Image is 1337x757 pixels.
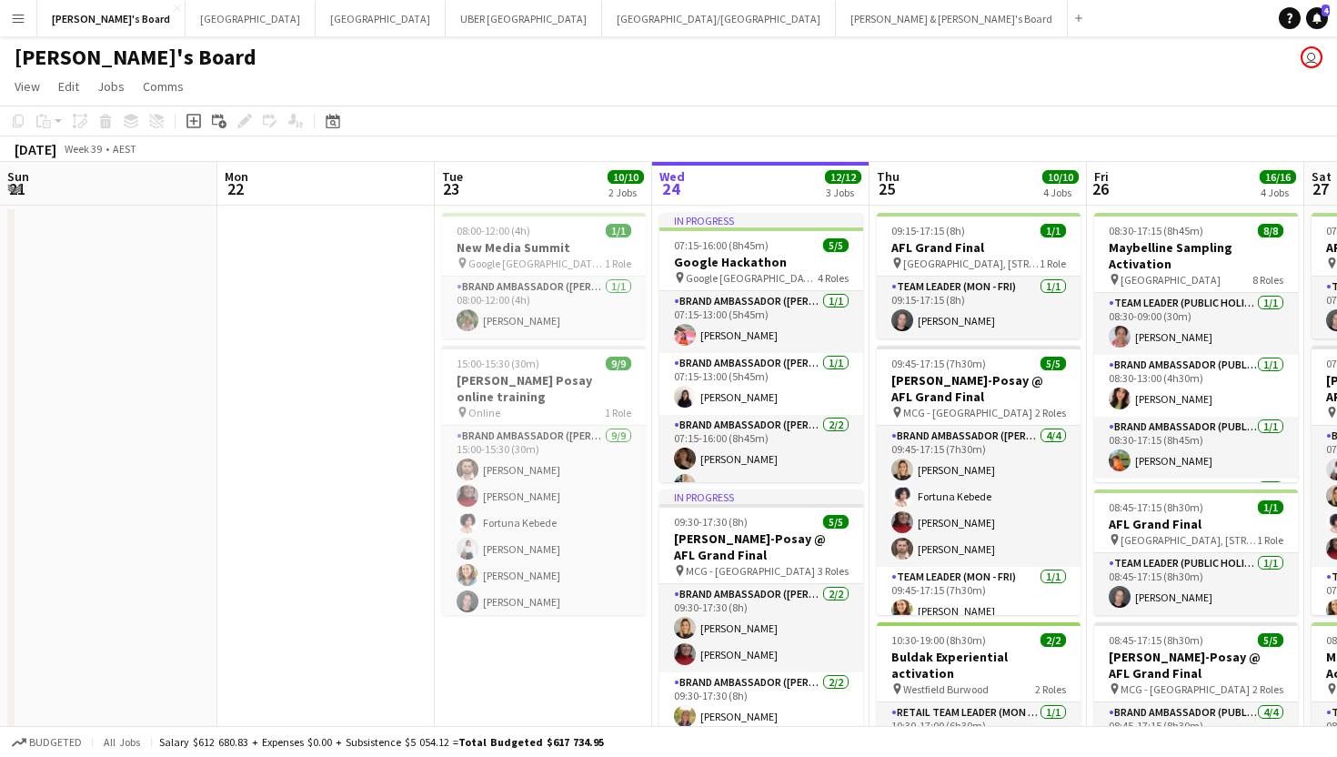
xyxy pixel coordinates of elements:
[143,78,184,95] span: Comms
[113,142,136,156] div: AEST
[826,186,860,199] div: 3 Jobs
[186,1,316,36] button: [GEOGRAPHIC_DATA]
[1258,500,1283,514] span: 1/1
[674,238,769,252] span: 07:15-16:00 (8h45m)
[1252,682,1283,696] span: 2 Roles
[823,515,849,529] span: 5/5
[1040,357,1066,370] span: 5/5
[1121,273,1221,287] span: [GEOGRAPHIC_DATA]
[1252,273,1283,287] span: 8 Roles
[100,735,144,749] span: All jobs
[674,515,748,529] span: 09:30-17:30 (8h)
[1322,5,1330,16] span: 4
[1261,186,1295,199] div: 4 Jobs
[1035,682,1066,696] span: 2 Roles
[457,357,539,370] span: 15:00-15:30 (30m)
[1094,293,1298,355] app-card-role: Team Leader (Public Holiday)1/108:30-09:00 (30m)[PERSON_NAME]
[97,78,125,95] span: Jobs
[442,213,646,338] app-job-card: 08:00-12:00 (4h)1/1New Media Summit Google [GEOGRAPHIC_DATA] - [GEOGRAPHIC_DATA]1 RoleBrand Ambas...
[877,372,1081,405] h3: [PERSON_NAME]-Posay @ AFL Grand Final
[823,238,849,252] span: 5/5
[15,44,256,71] h1: [PERSON_NAME]'s Board
[37,1,186,36] button: [PERSON_NAME]'s Board
[877,277,1081,338] app-card-role: Team Leader (Mon - Fri)1/109:15-17:15 (8h)[PERSON_NAME]
[1257,533,1283,547] span: 1 Role
[659,254,863,270] h3: Google Hackathon
[1109,224,1203,237] span: 08:30-17:15 (8h45m)
[1094,490,1298,615] app-job-card: 08:45-17:15 (8h30m)1/1AFL Grand Final [GEOGRAPHIC_DATA], [STREET_ADDRESS]1 RoleTeam Leader (Publi...
[608,186,643,199] div: 2 Jobs
[442,346,646,615] div: 15:00-15:30 (30m)9/9[PERSON_NAME] Posay online training Online1 RoleBrand Ambassador ([PERSON_NAM...
[877,239,1081,256] h3: AFL Grand Final
[468,257,605,270] span: Google [GEOGRAPHIC_DATA] - [GEOGRAPHIC_DATA]
[659,530,863,563] h3: [PERSON_NAME]-Posay @ AFL Grand Final
[442,372,646,405] h3: [PERSON_NAME] Posay online training
[877,649,1081,681] h3: Buldak Experiential activation
[442,168,463,185] span: Tue
[818,564,849,578] span: 3 Roles
[606,224,631,237] span: 1/1
[877,346,1081,615] app-job-card: 09:45-17:15 (7h30m)5/5[PERSON_NAME]-Posay @ AFL Grand Final MCG - [GEOGRAPHIC_DATA]2 RolesBrand A...
[442,426,646,699] app-card-role: Brand Ambassador ([PERSON_NAME])9/915:00-15:30 (30m)[PERSON_NAME][PERSON_NAME]Fortuna Kebede[PERS...
[686,564,815,578] span: MCG - [GEOGRAPHIC_DATA]
[877,168,900,185] span: Thu
[1094,168,1109,185] span: Fri
[659,291,863,353] app-card-role: Brand Ambassador ([PERSON_NAME])1/107:15-13:00 (5h45m)[PERSON_NAME]
[1309,178,1332,199] span: 27
[1094,553,1298,615] app-card-role: Team Leader (Public Holiday)1/108:45-17:15 (8h30m)[PERSON_NAME]
[7,75,47,98] a: View
[1301,46,1322,68] app-user-avatar: Tennille Moore
[1035,406,1066,419] span: 2 Roles
[659,353,863,415] app-card-role: Brand Ambassador ([PERSON_NAME])1/107:15-13:00 (5h45m)[PERSON_NAME]
[891,357,986,370] span: 09:45-17:15 (7h30m)
[1121,682,1250,696] span: MCG - [GEOGRAPHIC_DATA]
[1094,516,1298,532] h3: AFL Grand Final
[903,682,989,696] span: Westfield Burwood
[1306,7,1328,29] a: 4
[659,213,863,482] app-job-card: In progress07:15-16:00 (8h45m)5/5Google Hackathon Google [GEOGRAPHIC_DATA] - [GEOGRAPHIC_DATA]4 R...
[903,257,1040,270] span: [GEOGRAPHIC_DATA], [STREET_ADDRESS]
[877,213,1081,338] app-job-card: 09:15-17:15 (8h)1/1AFL Grand Final [GEOGRAPHIC_DATA], [STREET_ADDRESS]1 RoleTeam Leader (Mon - Fr...
[1040,224,1066,237] span: 1/1
[1109,500,1203,514] span: 08:45-17:15 (8h30m)
[29,736,82,749] span: Budgeted
[442,239,646,256] h3: New Media Summit
[1040,633,1066,647] span: 2/2
[903,406,1032,419] span: MCG - [GEOGRAPHIC_DATA]
[605,257,631,270] span: 1 Role
[657,178,685,199] span: 24
[1312,168,1332,185] span: Sat
[686,271,818,285] span: Google [GEOGRAPHIC_DATA] - [GEOGRAPHIC_DATA]
[659,213,863,227] div: In progress
[7,168,29,185] span: Sun
[659,415,863,503] app-card-role: Brand Ambassador ([PERSON_NAME])2/207:15-16:00 (8h45m)[PERSON_NAME][PERSON_NAME]
[825,170,861,184] span: 12/12
[1091,178,1109,199] span: 26
[5,178,29,199] span: 21
[136,75,191,98] a: Comms
[9,732,85,752] button: Budgeted
[659,584,863,672] app-card-role: Brand Ambassador ([PERSON_NAME])2/209:30-17:30 (8h)[PERSON_NAME][PERSON_NAME]
[15,78,40,95] span: View
[316,1,446,36] button: [GEOGRAPHIC_DATA]
[1042,170,1079,184] span: 10/10
[458,735,604,749] span: Total Budgeted $617 734.95
[891,224,965,237] span: 09:15-17:15 (8h)
[442,277,646,338] app-card-role: Brand Ambassador ([PERSON_NAME])1/108:00-12:00 (4h)[PERSON_NAME]
[1094,649,1298,681] h3: [PERSON_NAME]-Posay @ AFL Grand Final
[659,168,685,185] span: Wed
[608,170,644,184] span: 10/10
[874,178,900,199] span: 25
[90,75,132,98] a: Jobs
[818,271,849,285] span: 4 Roles
[1094,417,1298,479] app-card-role: Brand Ambassador (Public Holiday)1/108:30-17:15 (8h45m)[PERSON_NAME]
[1040,257,1066,270] span: 1 Role
[1260,170,1296,184] span: 16/16
[877,426,1081,567] app-card-role: Brand Ambassador ([PERSON_NAME])4/409:45-17:15 (7h30m)[PERSON_NAME]Fortuna Kebede[PERSON_NAME][PE...
[439,178,463,199] span: 23
[51,75,86,98] a: Edit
